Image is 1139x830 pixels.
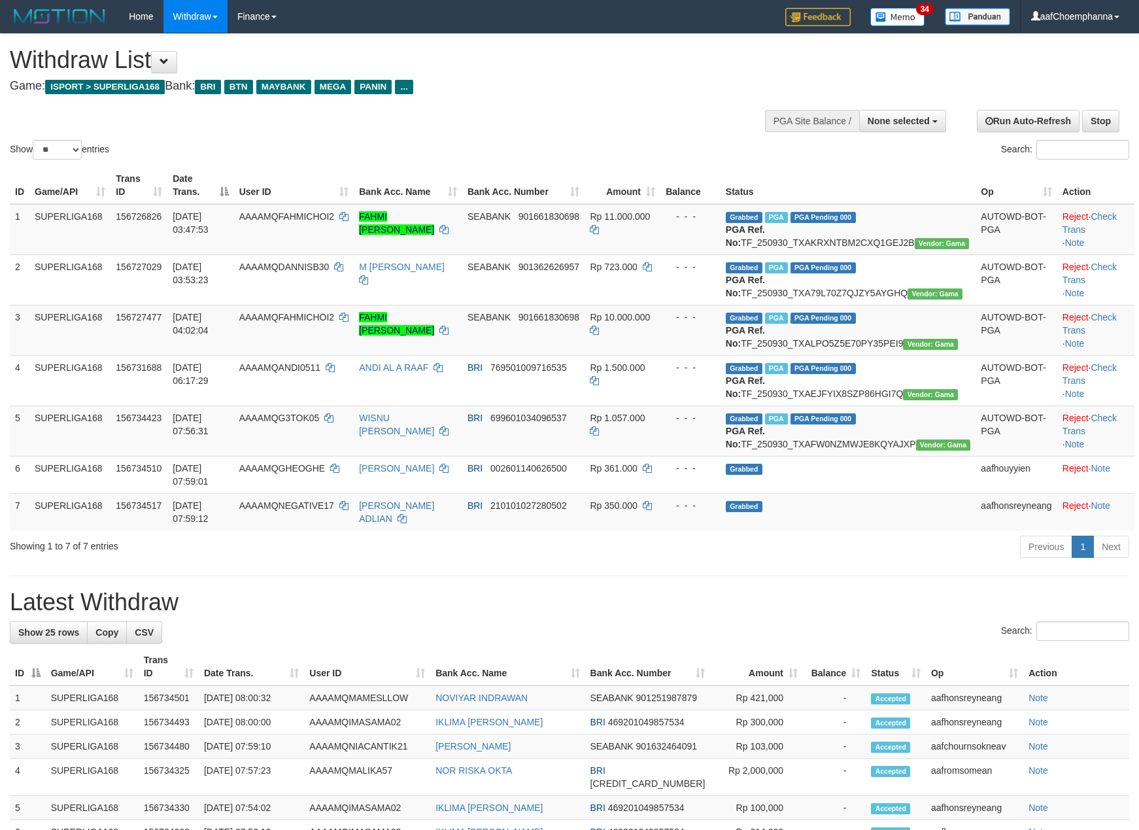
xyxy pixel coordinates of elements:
td: TF_250930_TXA79L70Z7QJZY5AYGHQ [721,254,976,305]
a: Check Trans [1062,362,1117,386]
td: SUPERLIGA168 [29,406,110,456]
span: Copy 901251987879 to clipboard [636,693,697,703]
a: Next [1093,536,1129,558]
span: BRI [467,413,483,423]
span: Accepted [871,718,910,729]
td: 4 [10,759,46,796]
td: 1 [10,685,46,710]
span: AAAAMQFAHMICHOI2 [239,312,334,322]
span: SEABANK [467,262,511,272]
a: Note [1028,765,1048,776]
th: Action [1023,648,1129,685]
div: Showing 1 to 7 of 7 entries [10,534,465,553]
b: PGA Ref. No: [726,426,765,449]
span: Grabbed [726,262,762,273]
span: Marked by aafandaneth [765,313,788,324]
b: PGA Ref. No: [726,375,765,399]
span: PGA Pending [790,313,856,324]
span: 156727477 [116,312,161,322]
span: None selected [868,116,930,126]
span: Vendor URL: https://trx31.1velocity.biz [908,288,962,300]
b: PGA Ref. No: [726,325,765,349]
span: BRI [195,80,220,94]
a: Note [1065,439,1085,449]
span: Grabbed [726,501,762,512]
span: PGA Pending [790,212,856,223]
td: Rp 421,000 [710,685,803,710]
td: AUTOWD-BOT-PGA [976,406,1057,456]
span: Accepted [871,693,910,704]
a: NOR RISKA OKTA [435,765,512,776]
span: Vendor URL: https://trx31.1velocity.biz [916,440,971,451]
span: PGA Pending [790,363,856,374]
h4: Game: Bank: [10,80,746,93]
td: 7 [10,493,29,530]
a: Note [1028,717,1048,727]
td: aafhouyyien [976,456,1057,493]
span: Accepted [871,742,910,753]
img: Feedback.jpg [785,8,851,26]
label: Show entries [10,140,109,160]
td: aafhonsreyneang [926,685,1023,710]
span: Marked by aafandaneth [765,212,788,223]
th: ID [10,167,29,204]
a: Run Auto-Refresh [977,110,1079,132]
td: · [1057,493,1134,530]
a: Note [1028,803,1048,813]
td: aafhonsreyneang [926,710,1023,735]
td: [DATE] 07:57:23 [199,759,304,796]
a: Note [1028,693,1048,703]
span: [DATE] 06:17:29 [173,362,209,386]
td: - [803,710,866,735]
td: 6 [10,456,29,493]
td: SUPERLIGA168 [29,204,110,255]
td: aafchournsokneav [926,735,1023,759]
td: Rp 300,000 [710,710,803,735]
th: Op: activate to sort column ascending [926,648,1023,685]
a: Note [1091,500,1110,511]
span: [DATE] 07:59:01 [173,463,209,487]
span: PGA Pending [790,262,856,273]
span: Copy 901362626957 to clipboard [518,262,579,272]
td: TF_250930_TXALPO5Z5E70PY35PEI9 [721,305,976,355]
div: - - - [666,499,715,512]
td: - [803,759,866,796]
a: Check Trans [1062,413,1117,436]
a: CSV [126,621,162,644]
span: Copy 901661830698 to clipboard [518,211,579,222]
td: AUTOWD-BOT-PGA [976,254,1057,305]
th: Status: activate to sort column ascending [866,648,926,685]
span: 156734517 [116,500,161,511]
a: Reject [1062,413,1089,423]
span: [DATE] 07:59:12 [173,500,209,524]
td: AAAAMQIMASAMA02 [304,796,430,820]
span: Copy 769501009716535 to clipboard [490,362,567,373]
span: Rp 361.000 [590,463,637,474]
td: SUPERLIGA168 [46,685,139,710]
td: SUPERLIGA168 [46,759,139,796]
label: Search: [1001,621,1129,641]
a: IKLIMA [PERSON_NAME] [435,717,543,727]
span: AAAAMQFAHMICHOI2 [239,211,334,222]
span: Rp 350.000 [590,500,637,511]
span: Copy 002601140626500 to clipboard [490,463,567,474]
td: TF_250930_TXAFW0NZMWJE8KQYAJXP [721,406,976,456]
a: 1 [1072,536,1094,558]
h1: Latest Withdraw [10,589,1129,615]
span: Vendor URL: https://trx31.1velocity.biz [903,339,958,350]
span: Marked by aafromsomean [765,363,788,374]
td: AUTOWD-BOT-PGA [976,204,1057,255]
span: Grabbed [726,413,762,424]
td: AAAAMQMALIKA57 [304,759,430,796]
span: BRI [590,717,605,727]
td: 1 [10,204,29,255]
label: Search: [1001,140,1129,160]
td: 4 [10,355,29,406]
div: - - - [666,260,715,273]
td: [DATE] 07:59:10 [199,735,304,759]
th: Balance: activate to sort column ascending [803,648,866,685]
th: Bank Acc. Number: activate to sort column ascending [462,167,585,204]
th: Action [1057,167,1134,204]
span: Copy 469201049857534 to clipboard [608,717,685,727]
a: IKLIMA [PERSON_NAME] [435,803,543,813]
